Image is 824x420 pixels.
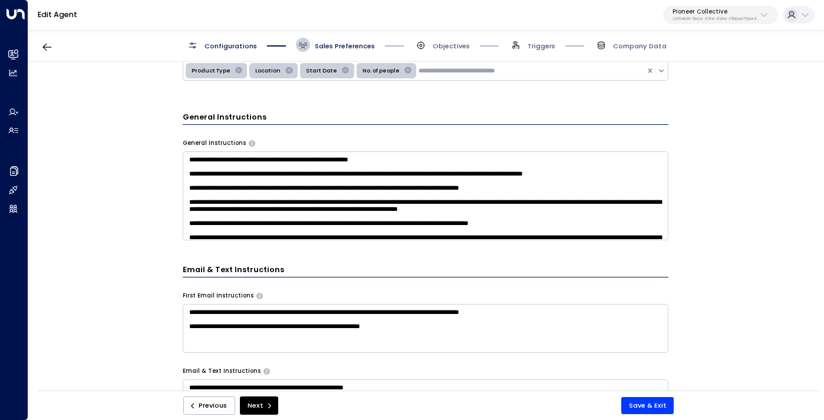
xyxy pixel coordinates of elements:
span: Objectives [433,41,470,51]
h3: Email & Text Instructions [183,264,668,277]
span: Configurations [205,41,257,51]
span: Company Data [613,41,667,51]
div: Product Type [188,65,232,77]
div: Remove Location [282,65,295,77]
button: Provide any specific instructions you want the agent to follow only when responding to leads via ... [263,368,270,374]
span: Triggers [528,41,555,51]
button: Pioneer Collective2e51eb18-5bca-478e-828e-07bbde719de4 [663,6,778,25]
button: Next [240,396,278,415]
button: Save & Exit [621,397,674,414]
label: General Instructions [183,139,246,147]
label: First Email Instructions [183,292,253,300]
button: Provide any specific instructions you want the agent to follow when responding to leads. This app... [249,140,255,146]
label: Email & Text Instructions [183,367,261,375]
div: No. of people [359,65,401,77]
p: 2e51eb18-5bca-478e-828e-07bbde719de4 [673,16,757,21]
p: Pioneer Collective [673,8,757,15]
a: Edit Agent [38,9,77,19]
div: Remove Start Date [339,65,352,77]
button: Specify instructions for the agent's first email only, such as introductory content, special offe... [256,293,263,299]
div: Remove No. of people [401,65,414,77]
h3: General Instructions [183,111,668,125]
div: Location [252,65,282,77]
div: Start Date [302,65,339,77]
button: Previous [183,396,235,415]
span: Sales Preferences [315,41,375,51]
div: Remove Product Type [232,65,245,77]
